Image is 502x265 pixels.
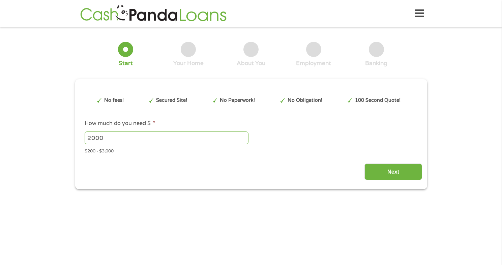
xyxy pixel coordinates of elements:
[78,4,229,23] img: GetLoanNow Logo
[156,97,187,104] p: Secured Site!
[85,146,417,155] div: $200 - $3,000
[355,97,401,104] p: 100 Second Quote!
[119,60,133,67] div: Start
[104,97,124,104] p: No fees!
[220,97,255,104] p: No Paperwork!
[237,60,265,67] div: About You
[85,120,155,127] label: How much do you need $
[365,60,387,67] div: Banking
[173,60,204,67] div: Your Home
[296,60,331,67] div: Employment
[364,164,422,180] input: Next
[288,97,322,104] p: No Obligation!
